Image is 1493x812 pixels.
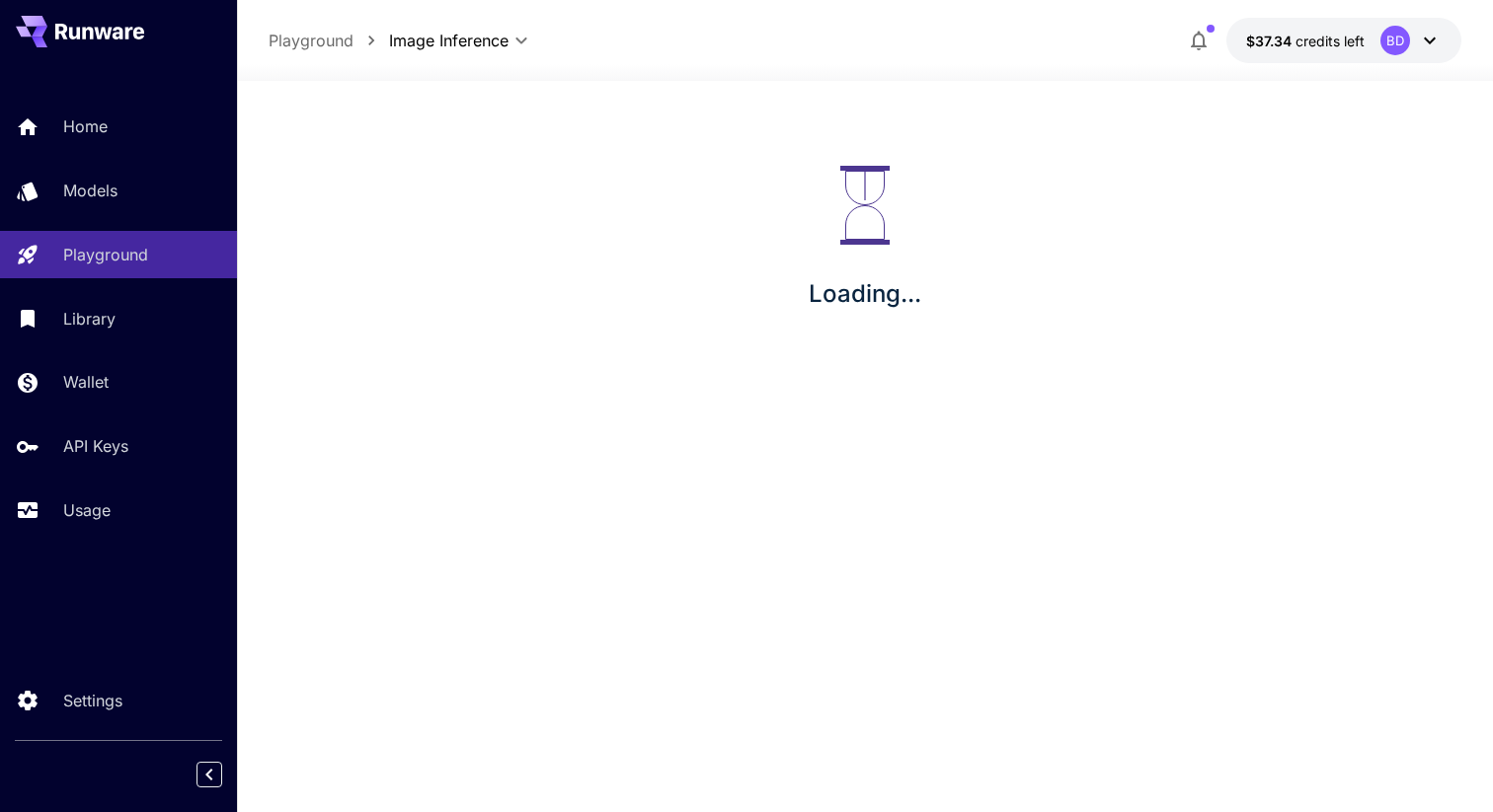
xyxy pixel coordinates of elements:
[63,370,109,394] p: Wallet
[63,243,148,266] p: Playground
[1246,33,1296,49] span: $37.34
[269,29,389,52] nav: breadcrumb
[63,498,111,522] p: Usage
[269,29,354,52] a: Playground
[1380,26,1410,55] div: BD
[1226,18,1461,63] button: $37.3359BD
[1246,31,1365,51] div: $37.3359
[63,689,122,712] p: Settings
[809,276,921,312] p: Loading...
[1296,33,1365,49] span: credits left
[196,762,222,787] button: Collapse sidebar
[389,29,509,52] span: Image Inference
[63,307,116,331] p: Library
[211,757,237,792] div: Collapse sidebar
[63,434,128,458] p: API Keys
[63,179,118,202] p: Models
[63,114,108,138] p: Home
